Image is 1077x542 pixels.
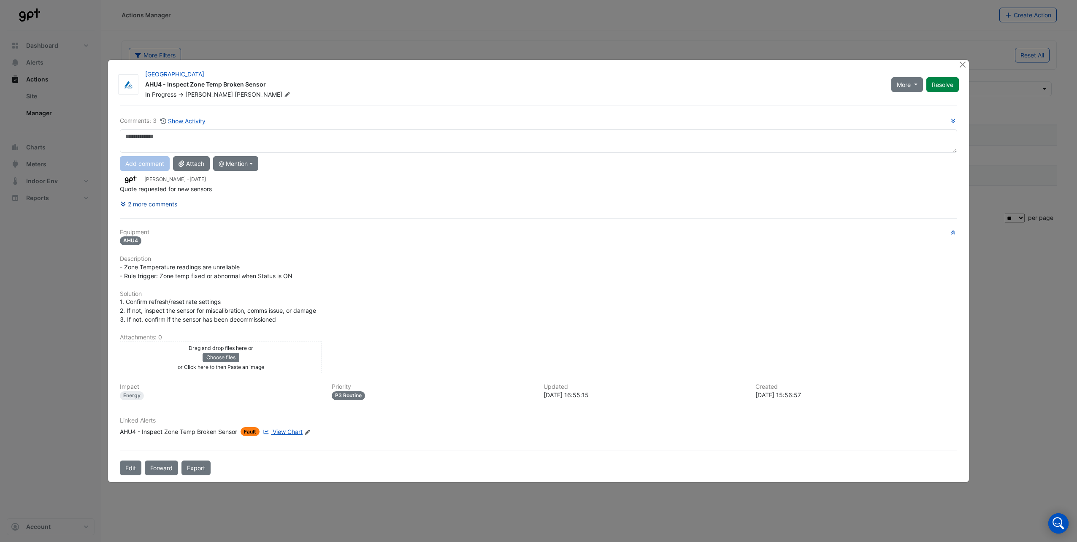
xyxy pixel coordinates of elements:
[755,390,957,399] div: [DATE] 15:56:57
[332,391,365,400] div: P3 Routine
[120,461,141,475] button: Edit
[145,80,881,90] div: AHU4 - Inspect Zone Temp Broken Sensor
[897,80,911,89] span: More
[160,116,206,126] button: Show Activity
[1048,513,1069,534] div: Open Intercom Messenger
[145,91,176,98] span: In Progress
[120,298,316,323] span: 1. Confirm refresh/reset rate settings 2. If not, inspect the sensor for miscalibration, comms is...
[185,91,233,98] span: [PERSON_NAME]
[120,116,206,126] div: Comments: 3
[203,353,239,362] button: Choose files
[120,427,237,436] div: AHU4 - Inspect Zone Temp Broken Sensor
[173,156,210,171] button: Attach
[120,197,178,211] button: 2 more comments
[120,383,322,390] h6: Impact
[120,229,957,236] h6: Equipment
[189,345,253,351] small: Drag and drop files here or
[178,364,264,370] small: or Click here to then Paste an image
[189,176,206,182] span: 2024-10-16 15:59:11
[891,77,923,92] button: More
[120,175,141,184] img: GPT Retail
[235,90,292,99] span: [PERSON_NAME]
[213,156,258,171] button: @ Mention
[178,91,184,98] span: ->
[273,428,303,435] span: View Chart
[120,263,292,279] span: - Zone Temperature readings are unreliable - Rule trigger: Zone temp fixed or abnormal when Statu...
[120,236,141,245] span: AHU4
[120,290,957,298] h6: Solution
[145,70,204,78] a: [GEOGRAPHIC_DATA]
[120,255,957,263] h6: Description
[120,417,957,424] h6: Linked Alerts
[926,77,959,92] button: Resolve
[119,81,138,89] img: Airmaster Australia
[120,334,957,341] h6: Attachments: 0
[544,390,745,399] div: [DATE] 16:55:15
[144,176,206,183] small: [PERSON_NAME] -
[755,383,957,390] h6: Created
[958,60,967,69] button: Close
[544,383,745,390] h6: Updated
[241,427,260,436] span: Fault
[145,461,178,475] button: Forward
[261,427,303,436] a: View Chart
[332,383,533,390] h6: Priority
[304,429,311,435] fa-icon: Edit Linked Alerts
[181,461,211,475] a: Export
[120,185,212,192] span: Quote requested for new sensors
[120,391,144,400] div: Energy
